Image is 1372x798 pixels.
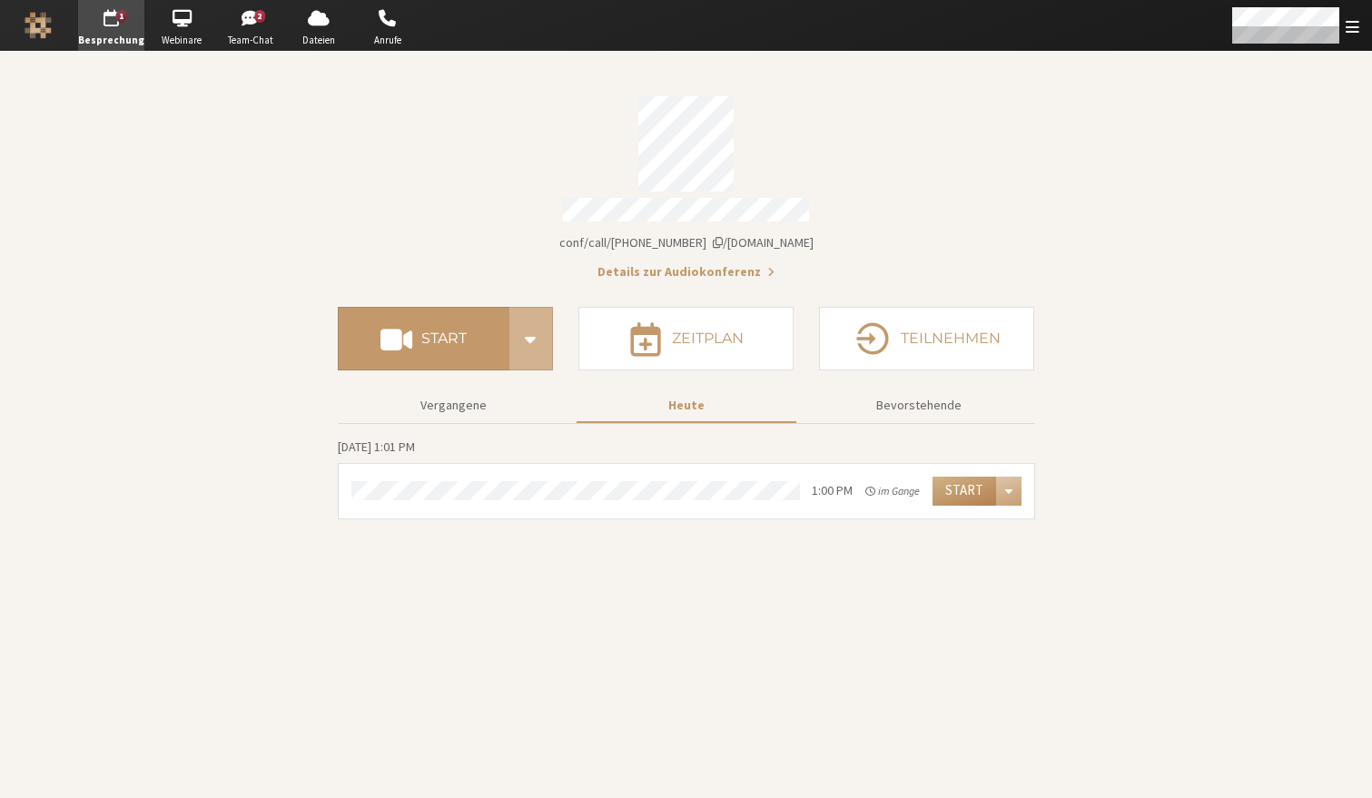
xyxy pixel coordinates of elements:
iframe: Chat [1327,751,1358,785]
span: Webinare [150,33,213,48]
h4: Teilnehmen [901,331,1001,346]
span: Kopieren des Links zu meinem Besprechungsraum [559,234,814,251]
button: Start [933,477,996,506]
section: Kontodaten [338,84,1035,281]
div: 1 [116,10,128,23]
h4: Start [421,331,467,346]
span: Besprechung [78,33,144,48]
button: Heute [577,389,796,421]
button: Zeitplan [578,307,794,370]
span: [DATE] 1:01 PM [338,438,415,455]
div: 2 [254,10,266,23]
button: Vergangene [344,389,564,421]
span: Anrufe [356,33,419,48]
div: 1:00 PM [812,481,853,500]
div: Start conference options [509,307,553,370]
img: Iotum [25,12,52,39]
button: Start [338,307,509,370]
button: Details zur Audiokonferenz [597,262,775,281]
div: Menü öffnen [996,477,1022,506]
h4: Zeitplan [672,331,744,346]
section: Heutige Besprechungen [338,437,1035,519]
span: Dateien [287,33,350,48]
button: Bevorstehende [809,389,1029,421]
span: Team-Chat [219,33,282,48]
button: Teilnehmen [819,307,1034,370]
em: im Gange [865,483,920,499]
button: Kopieren des Links zu meinem BesprechungsraumKopieren des Links zu meinem Besprechungsraum [559,233,814,252]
